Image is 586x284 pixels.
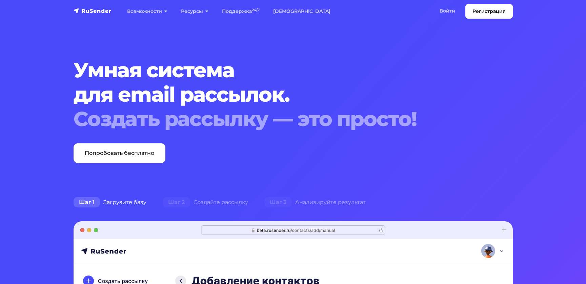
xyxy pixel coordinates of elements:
[120,4,174,18] a: Возможности
[264,197,292,208] span: Шаг 3
[266,4,337,18] a: [DEMOGRAPHIC_DATA]
[155,196,256,209] div: Создайте рассылку
[74,58,476,131] h1: Умная система для email рассылок.
[74,107,476,131] div: Создать рассылку — это просто!
[174,4,215,18] a: Ресурсы
[252,8,260,12] sup: 24/7
[74,197,100,208] span: Шаг 1
[74,7,112,14] img: RuSender
[65,196,155,209] div: Загрузите базу
[256,196,374,209] div: Анализируйте результат
[433,4,462,18] a: Войти
[163,197,190,208] span: Шаг 2
[465,4,513,19] a: Регистрация
[215,4,266,18] a: Поддержка24/7
[74,143,165,163] a: Попробовать бесплатно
